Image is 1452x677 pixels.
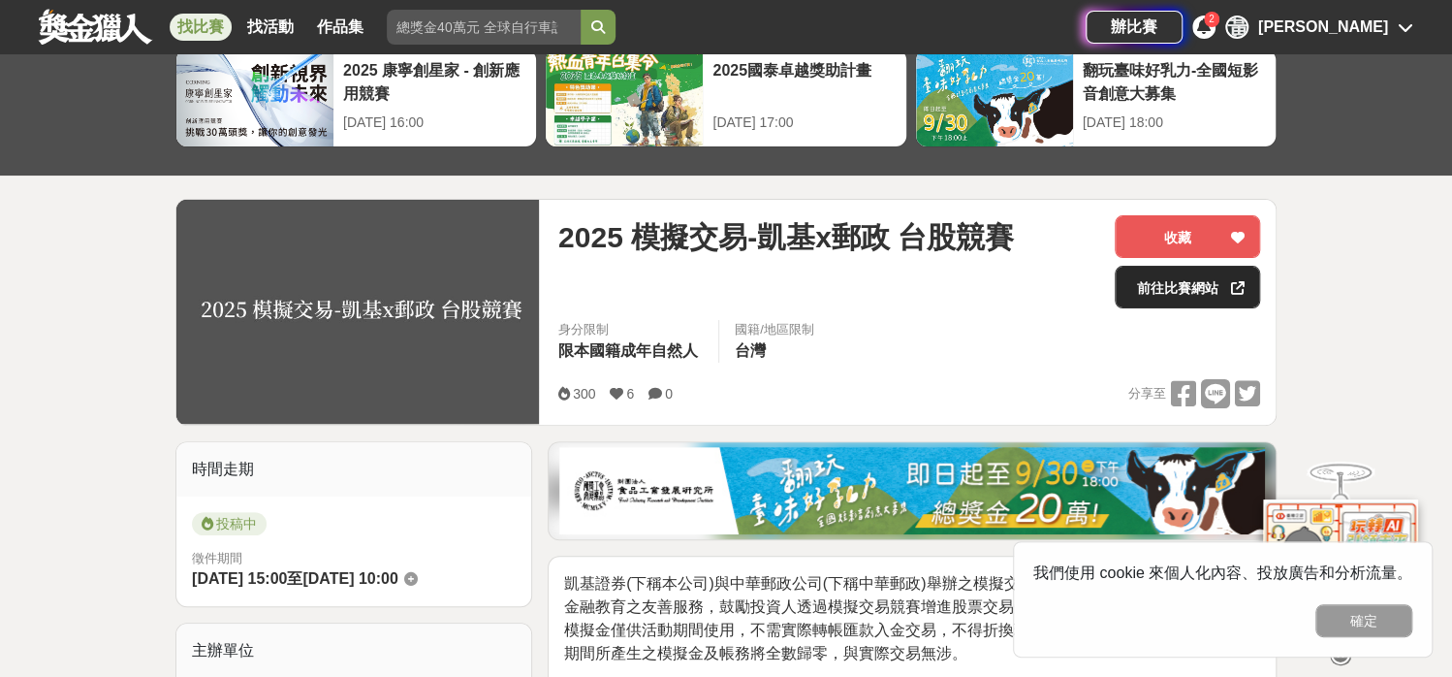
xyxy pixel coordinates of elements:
a: 前往比賽網站 [1115,266,1260,308]
div: 2025國泰卓越獎助計畫 [712,59,896,103]
a: 翻玩臺味好乳力-全國短影音創意大募集[DATE] 18:00 [915,48,1277,147]
span: 6 [626,386,634,402]
div: [DATE] 16:00 [343,113,526,133]
span: 我們使用 cookie 來個人化內容、投放廣告和分析流量。 [1033,564,1412,581]
span: 凱基證券(下稱本公司)與中華郵政公司(下稱中華郵政)舉辦之模擬交易競賽均為免費報名參賽，目的為金融教育之友善服務，鼓勵投資人透過模擬交易競賽增進股票交易知識並認識風險，活動期間提供之模擬金僅供活... [564,575,1251,661]
div: 時間走期 [176,442,531,497]
img: 1c81a89c-c1b3-4fd6-9c6e-7d29d79abef5.jpg [559,447,1265,534]
input: 總獎金40萬元 全球自行車設計比賽 [387,10,581,45]
span: 2 [1209,14,1215,24]
span: 300 [573,386,595,402]
img: Cover Image [176,200,539,424]
a: 辦比賽 [1086,11,1183,44]
img: d2146d9a-e6f6-4337-9592-8cefde37ba6b.png [1263,500,1418,629]
div: 翻玩臺味好乳力-全國短影音創意大募集 [1083,59,1266,103]
span: 台灣 [735,342,766,359]
span: 徵件期間 [192,551,242,565]
span: 至 [287,570,302,587]
div: 2025 康寧創星家 - 創新應用競賽 [343,59,526,103]
button: 確定 [1315,604,1412,637]
span: 限本國籍成年自然人 [558,342,698,359]
div: [DATE] 18:00 [1083,113,1266,133]
a: 找活動 [239,14,301,41]
div: [DATE] 17:00 [712,113,896,133]
span: 0 [665,386,673,402]
span: 2025 模擬交易-凱基x郵政 台股競賽 [558,215,1014,259]
a: 2025國泰卓越獎助計畫[DATE] 17:00 [545,48,906,147]
span: 投稿中 [192,512,267,535]
span: [DATE] 15:00 [192,570,287,587]
span: [DATE] 10:00 [302,570,397,587]
div: 黃 [1225,16,1248,39]
a: 作品集 [309,14,371,41]
a: 2025 康寧創星家 - 創新應用競賽[DATE] 16:00 [175,48,537,147]
div: 身分限制 [558,320,703,339]
a: 找比賽 [170,14,232,41]
button: 收藏 [1115,215,1260,258]
span: 分享至 [1128,379,1166,408]
div: 國籍/地區限制 [735,320,814,339]
div: [PERSON_NAME] [1258,16,1388,39]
